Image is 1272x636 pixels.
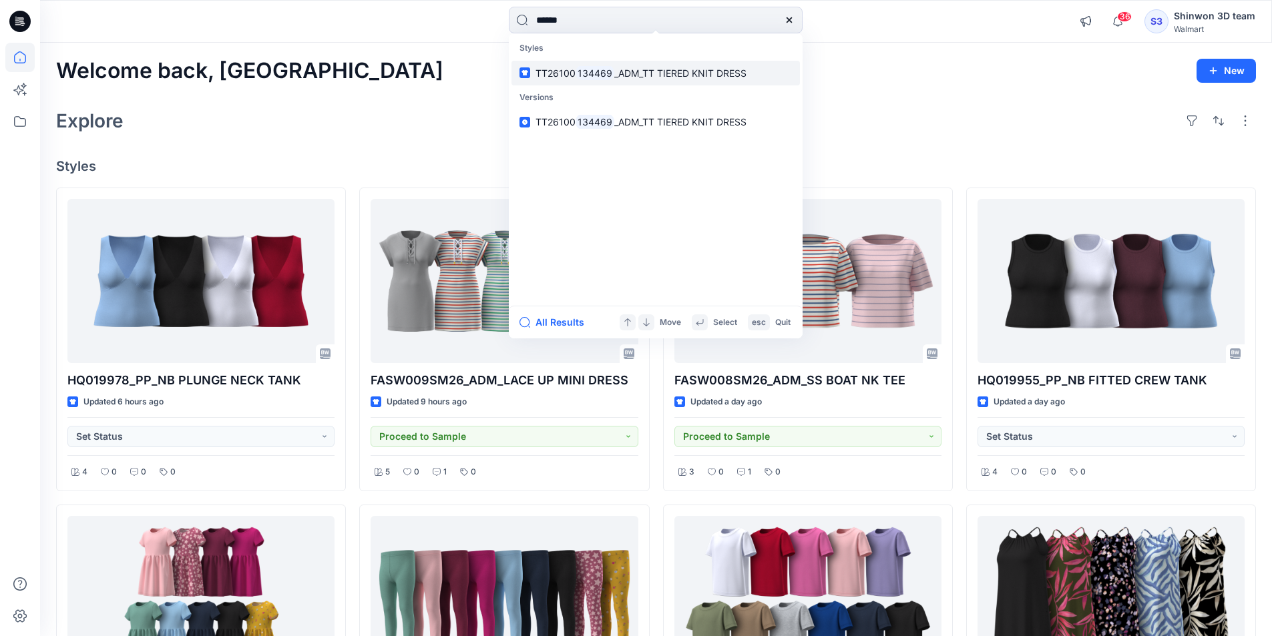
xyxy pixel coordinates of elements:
a: TT26100134469_ADM_TT TIERED KNIT DRESS [511,61,800,85]
a: TT26100134469_ADM_TT TIERED KNIT DRESS [511,109,800,134]
p: 0 [1022,465,1027,479]
p: Updated 9 hours ago [387,395,467,409]
span: _ADM_TT TIERED KNIT DRESS [614,67,747,79]
p: esc [752,316,766,330]
p: Styles [511,36,800,61]
span: _ADM_TT TIERED KNIT DRESS [614,116,747,127]
p: 0 [141,465,146,479]
div: Shinwon 3D team [1174,8,1255,24]
p: Updated a day ago [994,395,1065,409]
p: FASW008SM26_ADM_SS BOAT NK TEE [674,371,941,390]
p: 0 [1051,465,1056,479]
p: 0 [718,465,724,479]
span: TT26100 [536,116,576,127]
mark: 134469 [576,114,614,129]
p: 1 [443,465,447,479]
h2: Welcome back, [GEOGRAPHIC_DATA] [56,59,443,83]
div: S3 [1144,9,1169,33]
p: Quit [775,316,791,330]
div: Walmart [1174,24,1255,34]
p: Updated 6 hours ago [83,395,164,409]
p: HQ019955_PP_NB FITTED CREW TANK [978,371,1245,390]
mark: 134469 [576,65,614,81]
a: FASW009SM26_ADM_LACE UP MINI DRESS [371,199,638,364]
span: 36 [1117,11,1132,22]
p: 4 [82,465,87,479]
p: 0 [775,465,781,479]
p: 0 [170,465,176,479]
p: HQ019978_PP_NB PLUNGE NECK TANK [67,371,335,390]
p: Updated a day ago [690,395,762,409]
p: 4 [992,465,998,479]
h2: Explore [56,110,124,131]
a: HQ019978_PP_NB PLUNGE NECK TANK [67,199,335,364]
button: All Results [519,314,593,330]
p: FASW009SM26_ADM_LACE UP MINI DRESS [371,371,638,390]
p: 0 [1080,465,1086,479]
p: 3 [689,465,694,479]
a: HQ019955_PP_NB FITTED CREW TANK [978,199,1245,364]
p: 5 [385,465,390,479]
a: FASW008SM26_ADM_SS BOAT NK TEE [674,199,941,364]
button: New [1197,59,1256,83]
p: Move [660,316,681,330]
p: 0 [414,465,419,479]
h4: Styles [56,158,1256,174]
p: Versions [511,85,800,110]
p: Select [713,316,737,330]
p: 0 [112,465,117,479]
p: 1 [748,465,751,479]
p: 0 [471,465,476,479]
span: TT26100 [536,67,576,79]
